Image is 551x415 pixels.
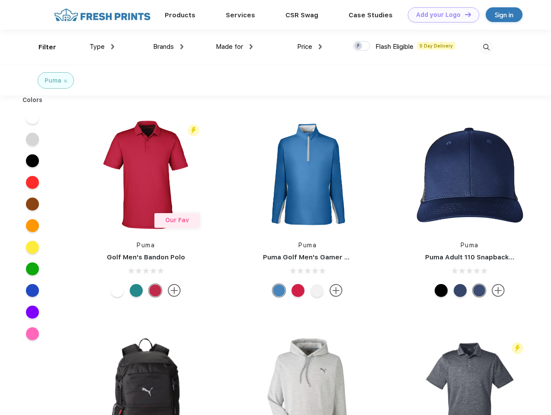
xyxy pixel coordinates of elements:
img: flash_active_toggle.svg [188,124,199,136]
img: dropdown.png [250,44,253,49]
img: dropdown.png [111,44,114,49]
img: more.svg [492,284,505,297]
a: Puma Golf Men's Gamer Golf Quarter-Zip [263,253,400,261]
div: Bright White [111,284,124,297]
div: Ski Patrol [292,284,304,297]
div: Ski Patrol [149,284,162,297]
img: DT [465,12,471,17]
a: Puma [298,242,317,249]
a: Golf Men's Bandon Polo [107,253,185,261]
div: Bright White [311,284,324,297]
a: Products [165,11,195,19]
img: more.svg [330,284,343,297]
a: Puma [461,242,479,249]
img: fo%20logo%202.webp [51,7,153,22]
div: Green Lagoon [130,284,143,297]
span: Our Fav [165,217,189,223]
div: Puma [45,76,61,85]
img: desktop_search.svg [479,40,493,54]
img: func=resize&h=266 [88,117,203,232]
img: func=resize&h=266 [250,117,365,232]
img: func=resize&h=266 [412,117,527,232]
div: Add your Logo [416,11,461,19]
a: Sign in [486,7,522,22]
span: Made for [216,43,243,51]
img: more.svg [168,284,181,297]
div: Peacoat Qut Shd [473,284,486,297]
span: Price [297,43,312,51]
img: flash_active_toggle.svg [512,342,523,354]
div: Colors [16,96,49,105]
span: 5 Day Delivery [417,42,455,50]
a: Services [226,11,255,19]
span: Brands [153,43,174,51]
a: CSR Swag [285,11,318,19]
div: Filter [38,42,56,52]
img: filter_cancel.svg [64,80,67,83]
a: Puma [137,242,155,249]
div: Peacoat with Qut Shd [454,284,467,297]
img: dropdown.png [180,44,183,49]
span: Type [90,43,105,51]
img: dropdown.png [319,44,322,49]
span: Flash Eligible [375,43,413,51]
div: Pma Blk Pma Blk [435,284,448,297]
div: Bright Cobalt [272,284,285,297]
div: Sign in [495,10,513,20]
